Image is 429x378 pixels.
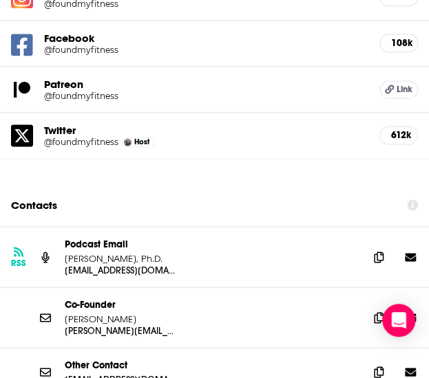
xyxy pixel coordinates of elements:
[391,37,406,49] h5: 108k
[11,192,57,218] h2: Contacts
[44,45,368,55] a: @foundmyfitness
[65,359,357,370] p: Other Contact
[44,124,368,137] h5: Twitter
[65,252,175,264] p: [PERSON_NAME], Ph.D.
[65,298,357,310] p: Co-Founder
[391,129,406,141] h5: 612k
[44,32,368,45] h5: Facebook
[44,137,118,147] a: @foundmyfitness
[382,304,415,337] div: Open Intercom Messenger
[134,137,149,146] span: Host
[44,45,176,55] h5: @foundmyfitness
[379,80,418,98] a: Link
[65,238,357,249] p: Podcast Email
[44,91,176,101] h5: @foundmyfitness
[44,78,368,91] h5: Patreon
[11,257,26,268] h3: RSS
[124,138,132,146] img: Dr. Rhonda Patrick
[397,84,412,95] span: Link
[65,313,175,324] p: [PERSON_NAME]
[65,264,175,276] p: [EMAIL_ADDRESS][DOMAIN_NAME]
[44,91,368,101] a: @foundmyfitness
[65,324,175,336] p: [PERSON_NAME][EMAIL_ADDRESS][DOMAIN_NAME]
